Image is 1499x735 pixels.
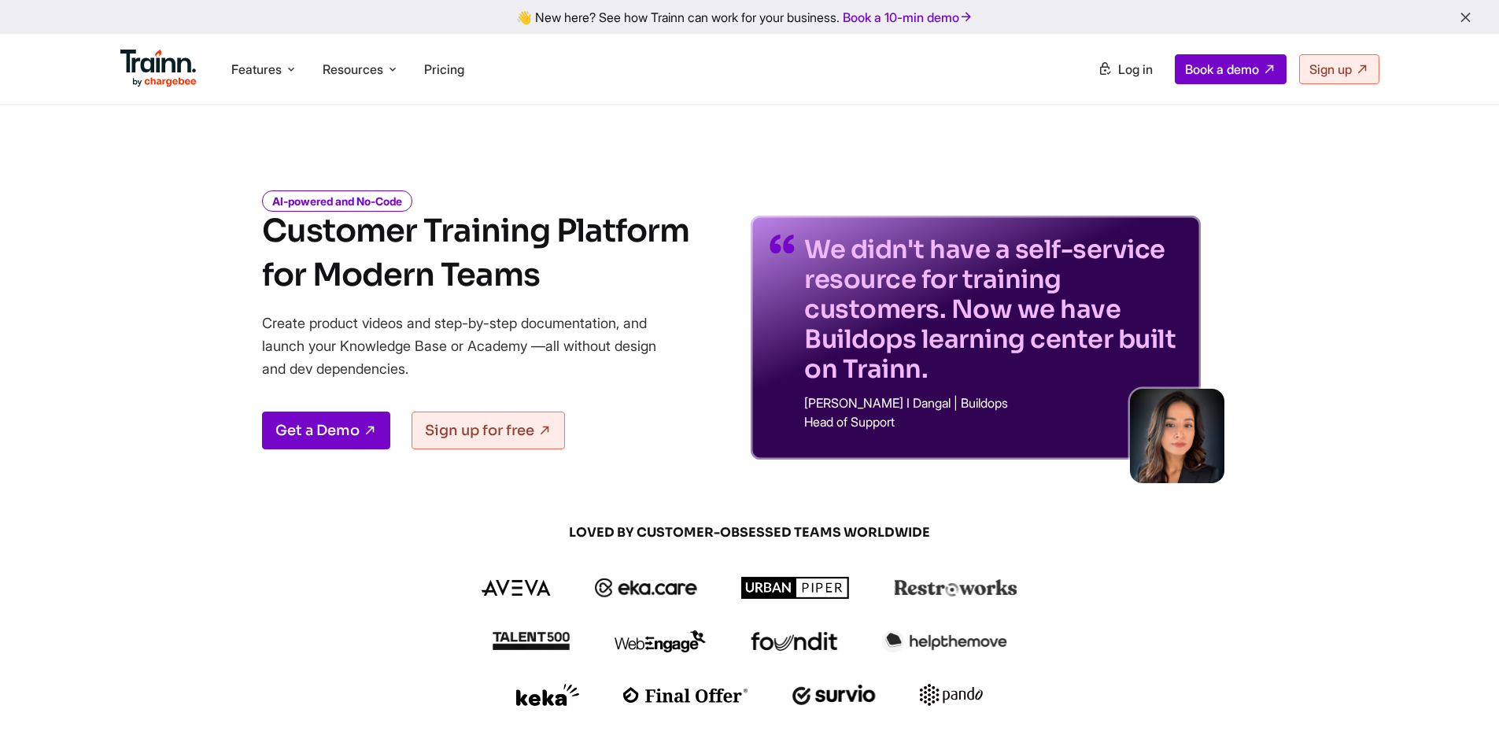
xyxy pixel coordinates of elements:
[412,412,565,449] a: Sign up for free
[1309,61,1352,77] span: Sign up
[1185,61,1259,77] span: Book a demo
[424,61,464,77] a: Pricing
[1130,389,1224,483] img: sabina-buildops.d2e8138.png
[804,235,1182,384] p: We didn't have a self-service resource for training customers. Now we have Buildops learning cent...
[120,50,198,87] img: Trainn Logo
[262,190,412,212] i: AI-powered and No-Code
[323,61,383,78] span: Resources
[1299,54,1379,84] a: Sign up
[804,397,1182,409] p: [PERSON_NAME] I Dangal | Buildops
[1088,55,1162,83] a: Log in
[882,630,1007,652] img: helpthemove logo
[741,577,850,599] img: urbanpiper logo
[623,687,748,703] img: finaloffer logo
[840,6,977,28] a: Book a 10-min demo
[1175,54,1287,84] a: Book a demo
[262,312,679,380] p: Create product videos and step-by-step documentation, and launch your Knowledge Base or Academy —...
[770,235,795,253] img: quotes-purple.41a7099.svg
[595,578,697,597] img: ekacare logo
[792,685,877,705] img: survio logo
[262,412,390,449] a: Get a Demo
[615,630,706,652] img: webengage logo
[262,209,689,297] h1: Customer Training Platform for Modern Teams
[920,684,983,706] img: pando logo
[372,524,1128,541] span: LOVED BY CUSTOMER-OBSESSED TEAMS WORLDWIDE
[9,9,1490,24] div: 👋 New here? See how Trainn can work for your business.
[231,61,282,78] span: Features
[482,580,551,596] img: aveva logo
[1118,61,1153,77] span: Log in
[750,632,838,651] img: foundit logo
[516,684,579,706] img: keka logo
[894,579,1017,596] img: restroworks logo
[492,631,570,651] img: talent500 logo
[804,416,1182,428] p: Head of Support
